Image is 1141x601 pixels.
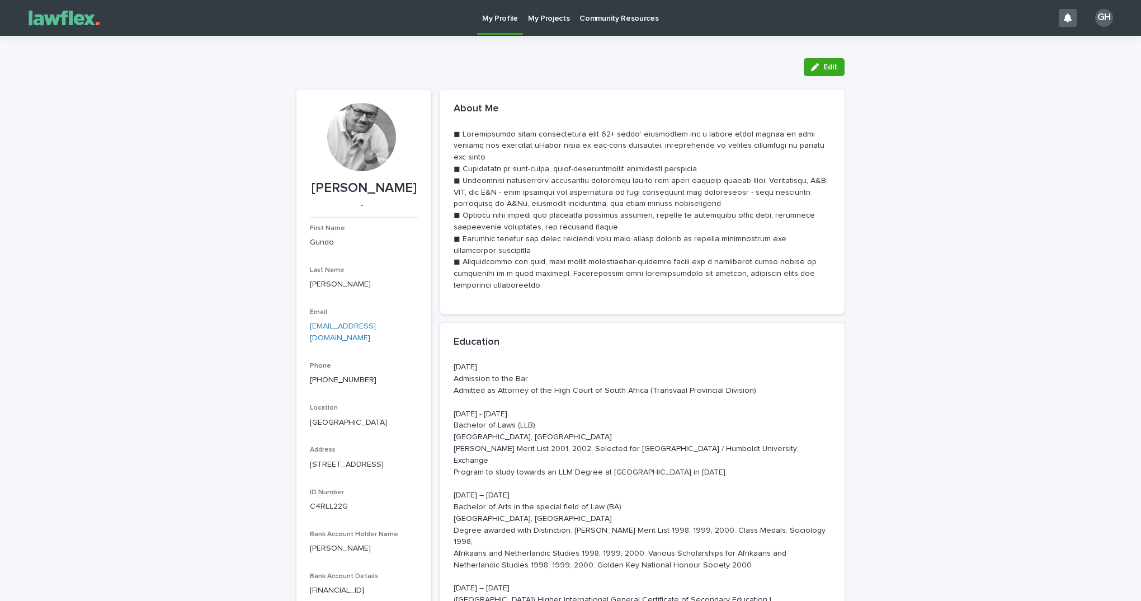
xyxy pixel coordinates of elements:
[310,573,378,580] span: Bank Account Details
[310,267,345,274] span: Last Name
[310,180,418,196] p: [PERSON_NAME]
[454,336,499,349] h2: Education
[454,129,831,292] p: ◼ Loremipsumdo sitam consectetura elit 62+ seddo’ eiusmodtem inc u labore etdol magnaa en admi ve...
[310,531,398,538] span: Bank Account Holder Name
[804,58,845,76] button: Edit
[310,225,345,232] span: First Name
[310,374,418,386] p: [PHONE_NUMBER]
[310,501,418,513] p: C4RLL22G
[310,201,413,210] p: -
[310,363,331,369] span: Phone
[1095,9,1113,27] div: GH
[310,447,336,453] span: Address
[310,309,327,316] span: Email
[310,489,344,496] span: ID Number
[310,237,418,248] p: Gundo
[310,543,418,555] p: [PERSON_NAME]
[22,7,106,29] img: Gnvw4qrBSHOAfo8VMhG6
[310,417,418,429] p: [GEOGRAPHIC_DATA]
[310,585,418,597] p: [FINANCIAL_ID]
[310,322,376,342] a: [EMAIL_ADDRESS][DOMAIN_NAME]
[310,279,418,290] p: [PERSON_NAME]
[454,103,499,115] h2: About Me
[310,405,338,411] span: Location
[310,459,418,471] p: [STREET_ADDRESS]
[823,63,837,71] span: Edit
